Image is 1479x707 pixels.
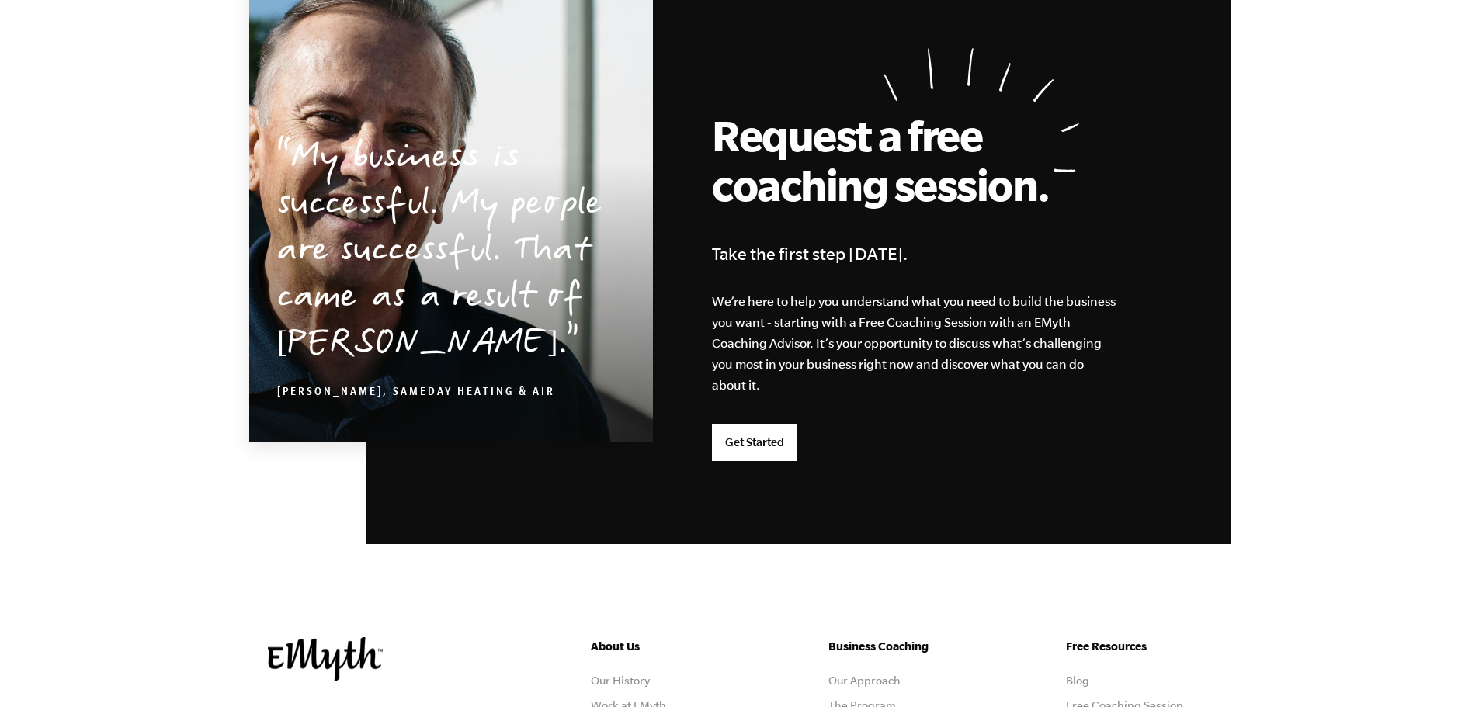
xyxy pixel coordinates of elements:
h5: Business Coaching [828,637,974,656]
h5: Free Resources [1066,637,1212,656]
img: EMyth [268,637,383,681]
div: Widget de chat [1401,632,1479,707]
h5: About Us [591,637,737,656]
h4: Take the first step [DATE]. [712,240,1147,268]
a: Blog [1066,674,1089,687]
p: My business is successful. My people are successful. That came as a result of [PERSON_NAME]. [277,137,624,369]
cite: [PERSON_NAME], SameDay Heating & Air [277,387,555,400]
a: Get Started [712,424,797,461]
h2: Request a free coaching session. [712,110,1061,210]
a: Our History [591,674,650,687]
p: We’re here to help you understand what you need to build the business you want - starting with a ... [712,291,1117,396]
iframe: Chat Widget [1401,632,1479,707]
a: Our Approach [828,674,901,687]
